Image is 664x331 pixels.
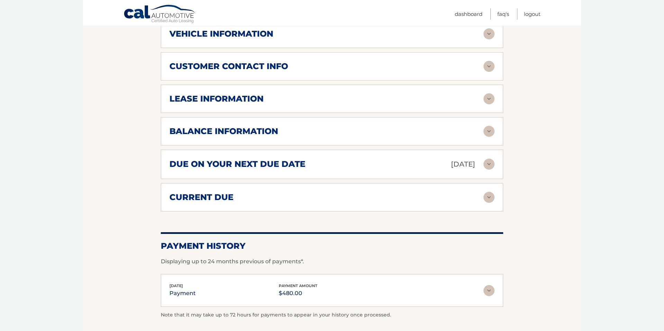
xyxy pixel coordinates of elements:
p: [DATE] [451,158,475,170]
a: FAQ's [497,8,509,20]
img: accordion-rest.svg [483,285,495,296]
h2: balance information [169,126,278,136]
h2: due on your next due date [169,159,305,169]
p: $480.00 [279,289,317,298]
img: accordion-rest.svg [483,192,495,203]
p: payment [169,289,196,298]
img: accordion-rest.svg [483,126,495,137]
img: accordion-rest.svg [483,93,495,104]
img: accordion-rest.svg [483,61,495,72]
img: accordion-rest.svg [483,28,495,39]
h2: Payment History [161,241,503,251]
p: Note that it may take up to 72 hours for payments to appear in your history once processed. [161,311,503,319]
span: payment amount [279,283,317,288]
span: [DATE] [169,283,183,288]
a: Dashboard [455,8,482,20]
a: Logout [524,8,541,20]
p: Displaying up to 24 months previous of payments*. [161,257,503,266]
img: accordion-rest.svg [483,159,495,170]
h2: current due [169,192,233,202]
h2: vehicle information [169,29,273,39]
h2: lease information [169,94,264,104]
h2: customer contact info [169,61,288,72]
a: Cal Automotive [123,4,196,25]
